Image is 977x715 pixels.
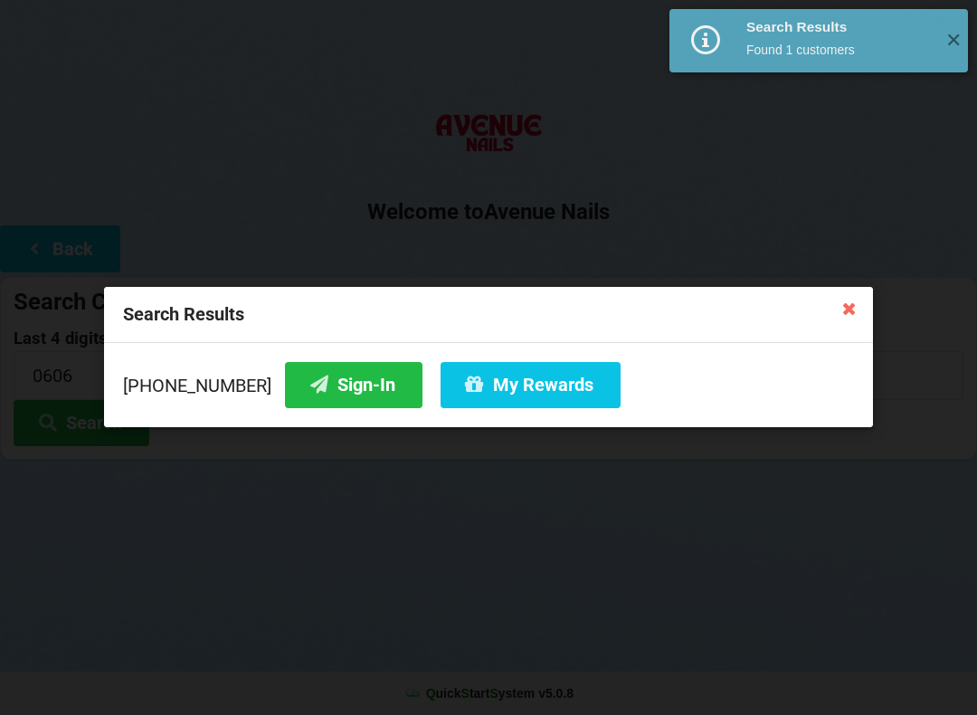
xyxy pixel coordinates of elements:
div: [PHONE_NUMBER] [123,362,854,408]
div: Found 1 customers [746,41,932,59]
button: My Rewards [441,362,621,408]
div: Search Results [746,18,932,36]
button: Sign-In [285,362,422,408]
div: Search Results [104,287,873,343]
